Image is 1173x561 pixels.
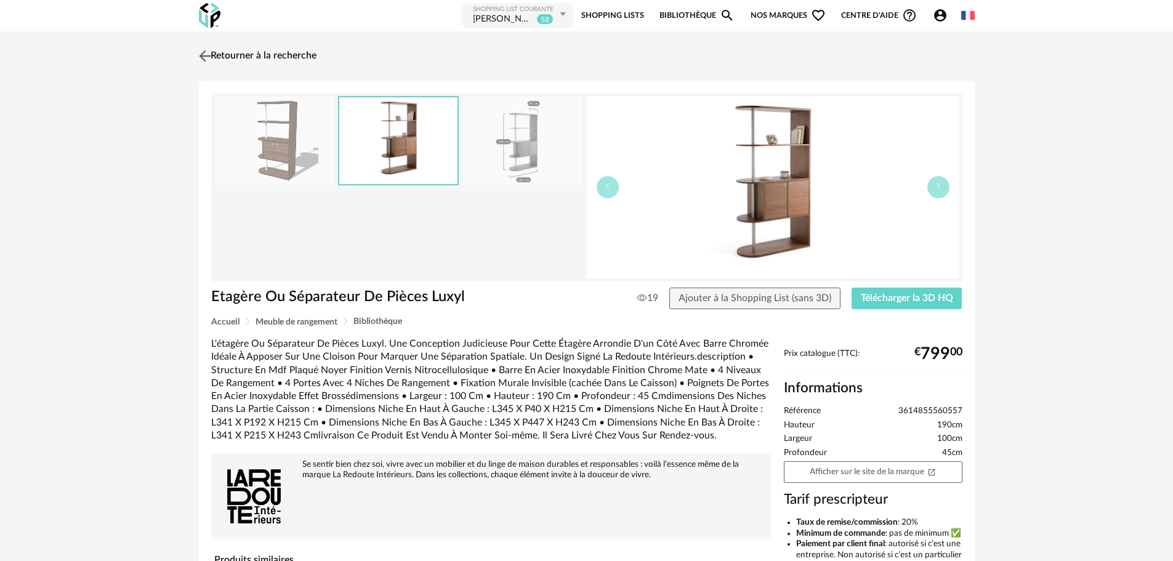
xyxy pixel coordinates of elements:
span: Accueil [211,318,240,326]
span: Profondeur [784,448,827,459]
h3: Tarif prescripteur [784,491,962,509]
span: Account Circle icon [933,8,953,23]
a: Afficher sur le site de la marqueOpen In New icon [784,461,962,483]
a: BibliothèqueMagnify icon [659,2,735,30]
a: Retourner à la recherche [196,42,316,70]
span: Télécharger la 3D HQ [861,293,953,303]
div: € 00 [914,349,962,359]
button: Ajouter à la Shopping List (sans 3D) [669,288,840,310]
span: Help Circle Outline icon [902,8,917,23]
span: Meuble de rangement [256,318,337,326]
img: 60f40eb9306d2833127128f4d3c12b6a.jpg [339,97,458,184]
span: Heart Outline icon [811,8,826,23]
img: 60f40eb9306d2833127128f4d3c12b6a.jpg [587,96,959,278]
span: Nos marques [751,2,826,30]
span: 100cm [937,434,962,445]
b: Taux de remise/commission [796,518,898,527]
span: 3614855560557 [898,406,962,417]
span: Centre d'aideHelp Circle Outline icon [841,8,917,23]
span: 45cm [942,448,962,459]
img: svg+xml;base64,PHN2ZyB3aWR0aD0iMjQiIGhlaWdodD0iMjQiIHZpZXdCb3g9IjAgMCAyNCAyNCIgZmlsbD0ibm9uZSIgeG... [196,47,214,65]
span: Largeur [784,434,812,445]
span: 19 [637,292,658,304]
div: MARTIN [473,14,534,26]
span: Référence [784,406,821,417]
span: 190cm [937,420,962,431]
li: : pas de minimum ✅ [796,528,962,539]
a: Shopping Lists [581,2,644,30]
span: Ajouter à la Shopping List (sans 3D) [679,293,831,303]
div: Shopping List courante [473,6,557,14]
h2: Informations [784,379,962,397]
img: OXP [199,3,220,28]
span: Account Circle icon [933,8,948,23]
span: Hauteur [784,420,815,431]
span: Open In New icon [927,467,936,475]
div: Se sentir bien chez soi, vivre avec un mobilier et du linge de maison durables et responsables : ... [217,459,765,480]
sup: 58 [536,14,554,25]
b: Paiement par client final [796,539,885,548]
li: : 20% [796,517,962,528]
div: Breadcrumb [211,317,962,326]
img: brand logo [217,459,291,533]
button: Télécharger la 3D HQ [852,288,962,310]
div: L'étagère Ou Séparateur De Pièces Luxyl. Une Conception Judicieuse Pour Cette Étagère Arrondie D'... [211,337,772,442]
b: Minimum de commande [796,529,885,538]
img: thumbnail.png [215,97,334,185]
span: Magnify icon [720,8,735,23]
img: fr [961,9,975,22]
span: 799 [921,349,950,359]
span: Bibliothèque [353,317,402,326]
img: ff364e3c123be899d61f8b6f90599718.jpg [463,97,582,185]
h1: Etagère Ou Séparateur De Pièces Luxyl [211,288,517,307]
div: Prix catalogue (TTC): [784,349,962,371]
